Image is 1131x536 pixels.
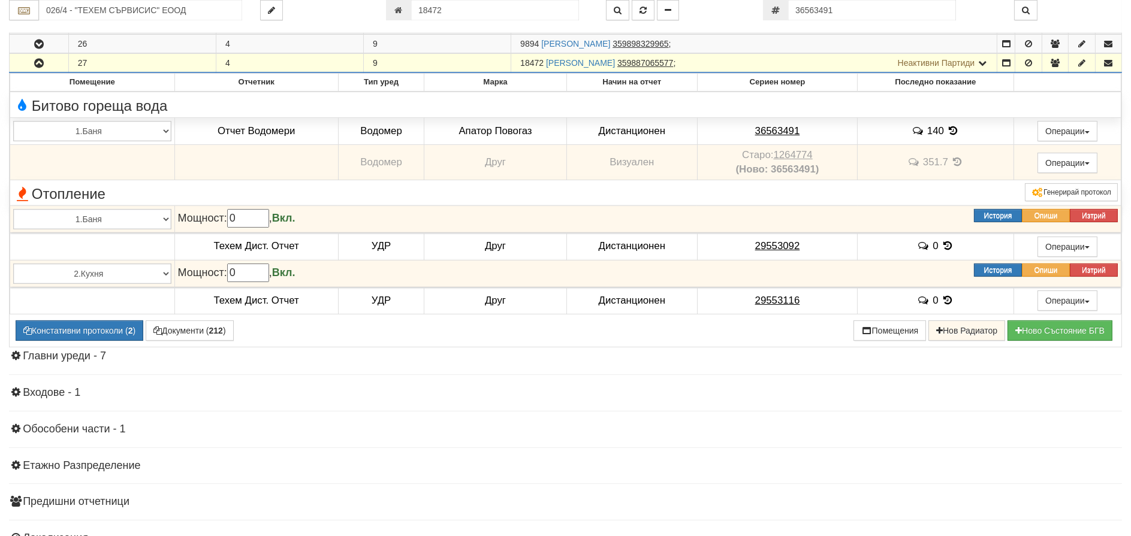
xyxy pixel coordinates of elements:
button: Генерирай протокол [1025,183,1118,201]
h4: Главни уреди - 7 [9,350,1122,362]
button: История [974,209,1022,222]
span: История на показанията [951,156,964,168]
td: Дистанционен [566,287,697,314]
th: Начин на отчет [566,74,697,92]
td: 4 [216,54,363,73]
button: Изтрий [1070,209,1118,222]
span: 9 [373,58,378,68]
button: Новo Състояние БГВ [1008,320,1112,341]
td: ; [511,35,997,53]
td: Водомер [338,117,424,145]
h4: Обособени части - 1 [9,423,1122,435]
button: Опиши [1022,209,1070,222]
b: Вкл. [272,212,295,224]
h4: Предишни отчетници [9,496,1122,508]
td: ; [511,54,997,73]
b: Вкл. [272,267,295,278]
span: Техем Дист. Отчет [214,240,299,252]
th: Последно показание [858,74,1014,92]
td: 27 [68,54,216,73]
h4: Етажно Разпределение [9,460,1122,472]
span: Партида № [520,39,539,49]
tcxspan: Call 36563491 via 3CX [755,125,800,137]
td: Дистанционен [566,117,697,145]
span: 0 [933,295,938,306]
b: 212 [209,326,223,335]
button: Операции [1037,290,1097,311]
th: Тип уред [338,74,424,92]
th: Марка [424,74,566,92]
span: 0 [933,240,938,252]
tcxspan: Call 29553092 via 3CX [755,240,800,252]
span: Битово гореща вода [13,98,167,114]
a: [PERSON_NAME] [541,39,610,49]
tcxspan: Call 1264774 via 3CX [773,149,812,161]
span: История на показанията [941,240,954,252]
th: Сериен номер [697,74,857,92]
span: История на забележките [917,295,933,306]
td: Устройство със сериен номер 1264774 беше подменено от устройство със сериен номер 36563491 [697,145,857,180]
span: 9 [373,39,378,49]
td: Друг [424,145,566,180]
button: Операции [1037,153,1097,173]
button: Опиши [1022,264,1070,277]
b: (Ново: 36563491) [736,163,819,175]
td: Друг [424,287,566,314]
span: Мощност: , [178,212,295,224]
span: Мощност: , [178,267,295,278]
td: Друг [424,232,566,260]
span: Отчет Водомери [218,125,295,137]
td: Визуален [566,145,697,180]
th: Отчетник [174,74,338,92]
td: Апатор Повогаз [424,117,566,145]
tcxspan: Call 359898329965 via 3CX [613,39,668,49]
th: Помещение [10,74,175,92]
span: История на показанията [941,295,954,306]
span: История на забележките [917,240,933,252]
tcxspan: Call 29553116 via 3CX [755,295,800,306]
button: Нов Радиатор [928,320,1005,341]
button: История [974,264,1022,277]
td: УДР [338,232,424,260]
h4: Входове - 1 [9,387,1122,399]
span: Партида № [520,58,544,68]
td: УДР [338,287,424,314]
span: Техем Дист. Отчет [214,295,299,306]
button: Помещения [853,320,927,341]
td: Дистанционен [566,232,697,260]
span: Отопление [13,186,105,202]
span: История на показанията [947,125,960,137]
a: [PERSON_NAME] [546,58,615,68]
button: Операции [1037,121,1097,141]
span: 351.7 [923,157,948,168]
button: Констативни протоколи (2) [16,320,143,341]
td: Водомер [338,145,424,180]
span: История на забележките [907,156,923,168]
span: 140 [927,125,944,137]
span: История на забележките [912,125,927,137]
td: 26 [68,35,216,53]
button: Документи (212) [146,320,234,341]
span: Неактивни Партиди [898,58,975,68]
button: Операции [1037,237,1097,257]
b: 2 [128,326,133,335]
button: Изтрий [1070,264,1118,277]
tcxspan: Call 359887065577 via 3CX [617,58,673,68]
td: 4 [216,35,363,53]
